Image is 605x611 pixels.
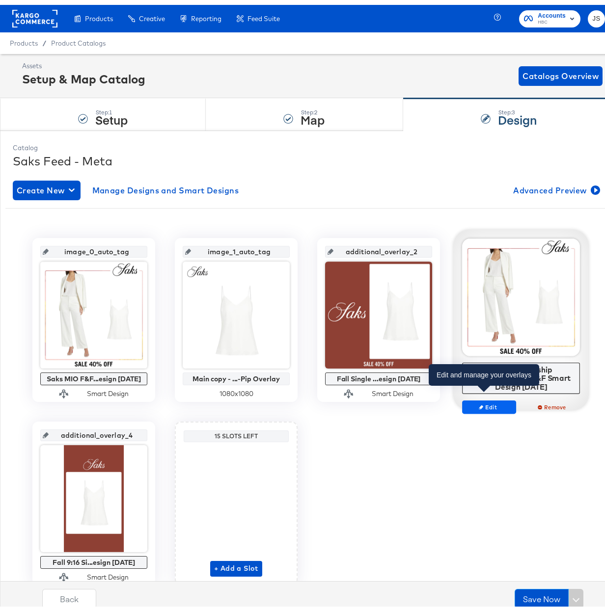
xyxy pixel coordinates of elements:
div: Setup & Map Catalog [22,66,145,82]
div: Step: 3 [498,104,537,111]
span: Catalogs Overview [522,64,599,78]
span: Reporting [191,10,221,18]
div: Main copy - ...-Pip Overlay [185,370,287,378]
div: Smart Design [372,384,413,394]
div: Smart Design [87,384,129,394]
button: JS [588,5,605,23]
span: JS [592,8,601,20]
div: Saks Partnership [PERSON_NAME]&F Smart Design [DATE] [465,360,577,386]
button: Remove [526,396,580,409]
div: Step: 2 [301,104,325,111]
span: Manage Designs and Smart Designs [92,179,239,192]
span: HBC [538,14,566,22]
div: Smart Design [87,568,129,577]
div: Fall Single ...esign [DATE] [328,370,430,378]
strong: Setup [95,106,128,123]
div: Fall 9:16 Si...esign [DATE] [43,554,145,561]
button: Back [42,584,96,604]
strong: Design [498,106,537,123]
button: Manage Designs and Smart Designs [88,176,243,195]
span: / [38,34,51,42]
div: 15 Slots Left [186,427,286,435]
span: Products [10,34,38,42]
span: Products [85,10,113,18]
div: Saks MIO F&F...esign [DATE] [43,370,145,378]
span: Creative [139,10,165,18]
button: Catalogs Overview [519,61,603,81]
div: Saks Feed - Meta [13,148,602,164]
button: Advanced Preview [509,176,602,195]
span: Advanced Preview [513,179,598,192]
div: Step: 1 [95,104,128,111]
a: Product Catalogs [51,34,106,42]
button: Edit [462,396,516,409]
button: Create New [13,176,81,195]
span: Accounts [538,6,566,16]
span: Create New [17,179,77,192]
span: + Add a Slot [214,558,258,570]
div: Catalog [13,138,602,148]
button: AccountsHBC [519,5,580,23]
div: Assets [22,56,145,66]
span: Remove [530,398,576,406]
button: Save Now [515,584,569,604]
div: 1080 x 1080 [183,384,290,394]
span: Edit [467,398,512,406]
span: Feed Suite [247,10,280,18]
strong: Map [301,106,325,123]
button: + Add a Slot [210,556,262,572]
